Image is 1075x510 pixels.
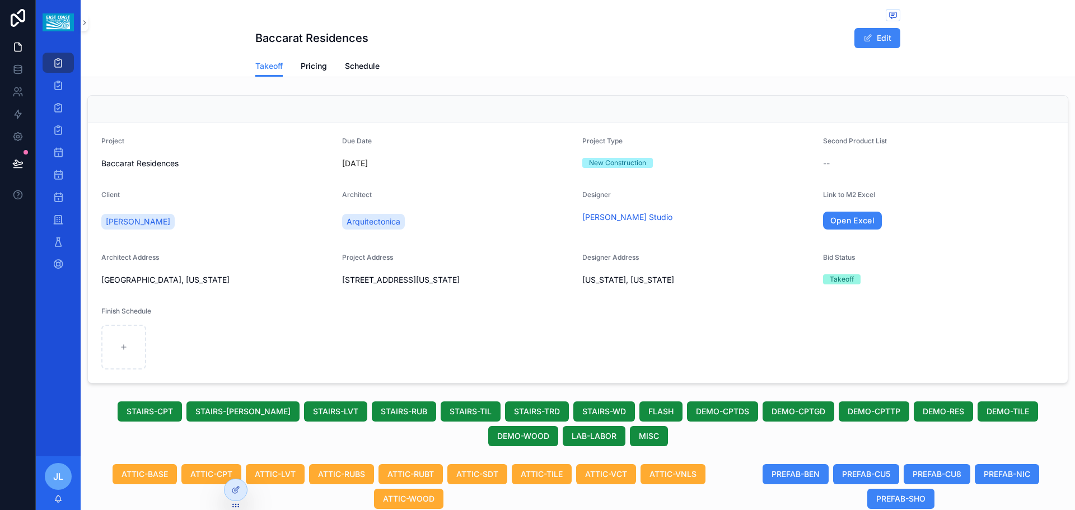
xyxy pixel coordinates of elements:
button: ATTIC-BASE [113,464,177,484]
a: [PERSON_NAME] Studio [582,212,672,223]
p: [DATE] [342,158,368,169]
span: PREFAB-SHO [876,493,926,504]
button: ATTIC-VNLS [641,464,705,484]
span: DEMO-CPTGD [772,406,825,417]
span: DEMO-WOOD [497,431,549,442]
div: New Construction [589,158,646,168]
button: STAIRS-TIL [441,401,501,422]
a: Arquitectonica [342,214,405,230]
button: ATTIC-CPT [181,464,241,484]
div: Takeoff [830,274,854,284]
span: PREFAB-NIC [984,469,1030,480]
span: PREFAB-BEN [772,469,820,480]
button: ATTIC-WOOD [374,489,443,509]
span: Takeoff [255,60,283,72]
button: ATTIC-TILE [512,464,572,484]
span: STAIRS-RUB [381,406,427,417]
span: [US_STATE], [US_STATE] [582,274,814,286]
span: [PERSON_NAME] [106,216,170,227]
button: Edit [854,28,900,48]
button: STAIRS-LVT [304,401,367,422]
span: JL [53,470,63,483]
span: Client [101,190,120,199]
button: DEMO-WOOD [488,426,558,446]
button: ATTIC-RUBT [378,464,443,484]
span: DEMO-TILE [987,406,1029,417]
a: Pricing [301,56,327,78]
span: Project [101,137,124,145]
span: Architect [342,190,372,199]
button: MISC [630,426,668,446]
button: PREFAB-NIC [975,464,1039,484]
span: ATTIC-LVT [255,469,296,480]
span: Bid Status [823,253,855,261]
img: App logo [43,13,73,31]
span: Schedule [345,60,380,72]
h1: Baccarat Residences [255,30,368,46]
button: STAIRS-TRD [505,401,569,422]
span: Second Product List [823,137,887,145]
button: PREFAB-SHO [867,489,934,509]
span: DEMO-RES [923,406,964,417]
button: PREFAB-CU5 [833,464,899,484]
span: [STREET_ADDRESS][US_STATE] [342,274,574,286]
button: ATTIC-RUBS [309,464,374,484]
span: Baccarat Residences [101,158,333,169]
button: DEMO-CPTDS [687,401,758,422]
a: Open Excel [823,212,882,230]
span: DEMO-CPTDS [696,406,749,417]
span: STAIRS-[PERSON_NAME] [195,406,291,417]
a: Schedule [345,56,380,78]
span: PREFAB-CU8 [913,469,961,480]
span: STAIRS-WD [582,406,626,417]
span: ATTIC-TILE [521,469,563,480]
button: LAB-LABOR [563,426,625,446]
span: Project Address [342,253,393,261]
a: [PERSON_NAME] [101,214,175,230]
span: Link to M2 Excel [823,190,875,199]
span: ATTIC-WOOD [383,493,434,504]
span: STAIRS-TRD [514,406,560,417]
span: LAB-LABOR [572,431,616,442]
span: Designer [582,190,611,199]
span: ATTIC-BASE [121,469,168,480]
button: PREFAB-BEN [763,464,829,484]
button: FLASH [639,401,683,422]
button: STAIRS-[PERSON_NAME] [186,401,300,422]
span: PREFAB-CU5 [842,469,890,480]
button: DEMO-RES [914,401,973,422]
a: Takeoff [255,56,283,77]
span: ATTIC-RUBT [387,469,434,480]
span: Arquitectonica [347,216,400,227]
span: -- [823,158,830,169]
button: DEMO-CPTGD [763,401,834,422]
span: MISC [639,431,659,442]
span: Due Date [342,137,372,145]
span: ATTIC-SDT [456,469,498,480]
span: ATTIC-RUBS [318,469,365,480]
span: [GEOGRAPHIC_DATA], [US_STATE] [101,274,333,286]
span: STAIRS-CPT [127,406,173,417]
button: ATTIC-LVT [246,464,305,484]
button: DEMO-CPTTP [839,401,909,422]
span: DEMO-CPTTP [848,406,900,417]
span: Project Type [582,137,623,145]
span: Architect Address [101,253,159,261]
button: ATTIC-VCT [576,464,636,484]
span: ATTIC-VCT [585,469,627,480]
button: PREFAB-CU8 [904,464,970,484]
span: Finish Schedule [101,307,151,315]
button: DEMO-TILE [978,401,1038,422]
span: ATTIC-VNLS [649,469,697,480]
button: ATTIC-SDT [447,464,507,484]
span: STAIRS-TIL [450,406,492,417]
button: STAIRS-WD [573,401,635,422]
span: Pricing [301,60,327,72]
span: Designer Address [582,253,639,261]
div: scrollable content [36,45,81,289]
button: STAIRS-CPT [118,401,182,422]
span: STAIRS-LVT [313,406,358,417]
button: STAIRS-RUB [372,401,436,422]
span: ATTIC-CPT [190,469,232,480]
